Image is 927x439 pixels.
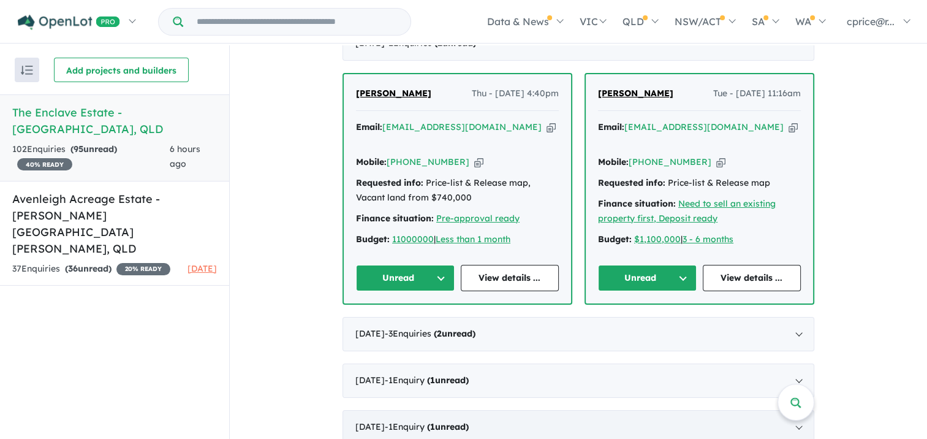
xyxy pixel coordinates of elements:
[65,263,112,274] strong: ( unread)
[68,263,78,274] span: 36
[17,158,72,170] span: 40 % READY
[847,15,895,28] span: cprice@r...
[598,88,673,99] span: [PERSON_NAME]
[598,177,665,188] strong: Requested info:
[598,232,801,247] div: |
[356,234,390,245] strong: Budget:
[624,121,784,132] a: [EMAIL_ADDRESS][DOMAIN_NAME]
[430,375,435,386] span: 1
[170,143,200,169] span: 6 hours ago
[12,104,217,137] h5: The Enclave Estate - [GEOGRAPHIC_DATA] , QLD
[356,86,431,101] a: [PERSON_NAME]
[436,213,520,224] a: Pre-approval ready
[12,142,170,172] div: 102 Enquir ies
[187,263,217,274] span: [DATE]
[598,198,776,224] a: Need to sell an existing property first, Deposit ready
[382,121,542,132] a: [EMAIL_ADDRESS][DOMAIN_NAME]
[437,328,442,339] span: 2
[342,317,814,351] div: [DATE]
[789,121,798,134] button: Copy
[74,143,83,155] span: 95
[598,198,676,209] strong: Finance situation:
[598,121,624,132] strong: Email:
[716,156,725,169] button: Copy
[385,421,469,432] span: - 1 Enquir y
[387,156,469,167] a: [PHONE_NUMBER]
[472,86,559,101] span: Thu - [DATE] 4:40pm
[356,213,434,224] strong: Finance situation:
[18,15,120,30] img: Openlot PRO Logo White
[12,191,217,257] h5: Avenleigh Acreage Estate - [PERSON_NAME][GEOGRAPHIC_DATA][PERSON_NAME] , QLD
[703,265,801,291] a: View details ...
[461,265,559,291] a: View details ...
[598,265,697,291] button: Unread
[356,88,431,99] span: [PERSON_NAME]
[356,177,423,188] strong: Requested info:
[598,234,632,245] strong: Budget:
[427,421,469,432] strong: ( unread)
[392,234,434,245] a: 11000000
[12,262,170,277] div: 37 Enquir ies
[356,121,382,132] strong: Email:
[427,375,469,386] strong: ( unread)
[385,375,469,386] span: - 1 Enquir y
[598,156,629,167] strong: Mobile:
[629,156,711,167] a: [PHONE_NUMBER]
[385,328,475,339] span: - 3 Enquir ies
[356,156,387,167] strong: Mobile:
[547,121,556,134] button: Copy
[342,364,814,398] div: [DATE]
[21,66,33,75] img: sort.svg
[713,86,801,101] span: Tue - [DATE] 11:16am
[54,58,189,82] button: Add projects and builders
[598,176,801,191] div: Price-list & Release map
[683,234,733,245] a: 3 - 6 months
[116,263,170,275] span: 20 % READY
[356,176,559,205] div: Price-list & Release map, Vacant land from $740,000
[634,234,681,245] a: $1,100,000
[436,234,510,245] a: Less than 1 month
[356,232,559,247] div: |
[356,265,455,291] button: Unread
[434,328,475,339] strong: ( unread)
[186,9,408,35] input: Try estate name, suburb, builder or developer
[430,421,435,432] span: 1
[598,86,673,101] a: [PERSON_NAME]
[474,156,483,169] button: Copy
[70,143,117,155] strong: ( unread)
